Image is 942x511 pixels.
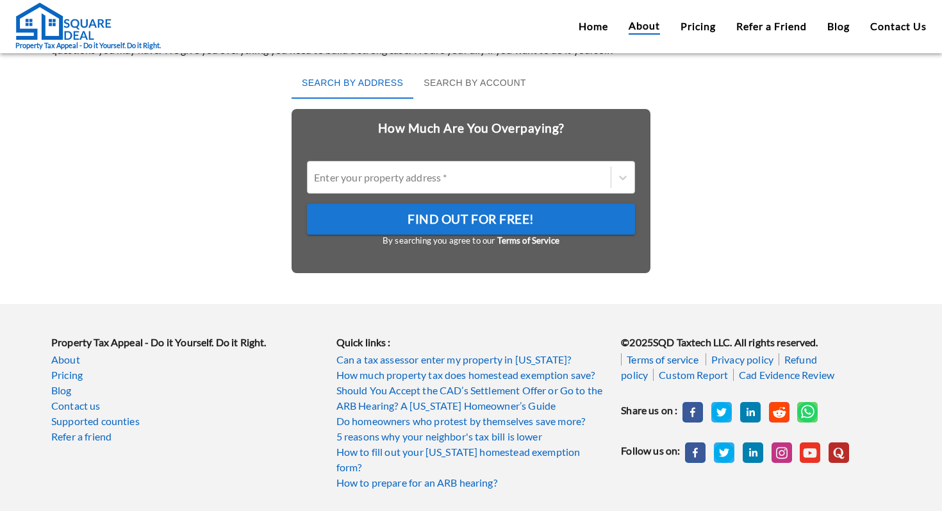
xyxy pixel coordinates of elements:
[685,442,706,463] a: .
[88,337,97,344] img: salesiqlogo_leal7QplfZFryJ6FIlVepeu7OftD7mt8q6exU6-34PB8prfIgodN67KcxXM9Y7JQ_.png
[629,18,660,35] a: About
[743,442,763,463] a: .
[621,336,818,348] b: © 2025 SQD Taxtech LLC. All rights reserved.
[621,444,680,457] b: Follow us on:
[711,402,732,423] button: twitter
[621,353,817,381] a: Refund policy
[292,68,650,99] div: basic tabs example
[292,109,650,148] h2: How Much Are You Overpaying?
[714,442,734,463] a: .
[653,369,733,381] a: Custom Report
[736,19,807,34] a: Refer a Friend
[870,19,927,34] a: Contact Us
[740,402,761,423] button: linkedin
[292,68,413,99] button: Search by Address
[681,19,716,34] a: Pricing
[51,352,321,367] a: About
[336,475,606,490] a: How to prepare for an ARB hearing?
[336,414,606,429] a: Do homeowners who protest by themselves save more?
[733,369,839,381] a: Cad Evidence Review
[772,442,792,463] a: .
[307,204,635,235] button: Find Out For Free!
[497,235,559,246] a: Terms of Service
[6,350,244,395] textarea: Type your message and click 'Submit'
[27,162,224,291] span: We are offline. Please leave us a message.
[51,367,321,383] a: Pricing
[210,6,241,37] div: Minimize live chat window
[336,336,391,348] b: Quick links :
[15,2,112,40] img: Square Deal
[336,444,606,475] a: How to fill out your [US_STATE] homestead exemption form?
[51,336,267,348] b: Property Tax Appeal - Do it Yourself. Do it Right.
[682,402,703,423] button: facebook
[51,414,321,429] a: Supported counties
[67,72,215,88] div: Leave a message
[307,235,635,247] small: By searching you agree to our
[336,429,606,444] a: 5 reasons why your neighbor's tax bill is lower
[621,353,703,365] a: Terms of service
[51,429,321,444] a: Refer a friend
[101,336,163,345] em: Driven by SalesIQ
[706,353,779,365] a: Privacy policy
[51,383,321,398] a: Blog
[800,442,820,463] a: .
[336,352,606,367] a: Can a tax assessor enter my property in [US_STATE]?
[51,398,321,414] a: Contact us
[827,19,850,34] a: Blog
[336,367,606,383] a: How much property tax does homestead exemption save?
[769,402,789,423] button: reddit
[188,395,233,412] em: Submit
[336,383,606,414] a: Should You Accept the CAD’s Settlement Offer or Go to the ARB Hearing? A [US_STATE] Homeowner’s G...
[797,402,818,423] button: whatsapp
[579,19,608,34] a: Home
[22,77,54,84] img: logo_Zg8I0qSkbAqR2WFHt3p6CTuqpyXMFPubPcD2OT02zFN43Cy9FUNNG3NEPhM_Q1qe_.png
[413,68,536,99] button: Search by Account
[621,404,677,416] b: Share us on :
[408,208,534,230] span: Find Out For Free!
[829,442,849,463] a: .
[15,2,161,51] a: Property Tax Appeal - Do it Yourself. Do it Right.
